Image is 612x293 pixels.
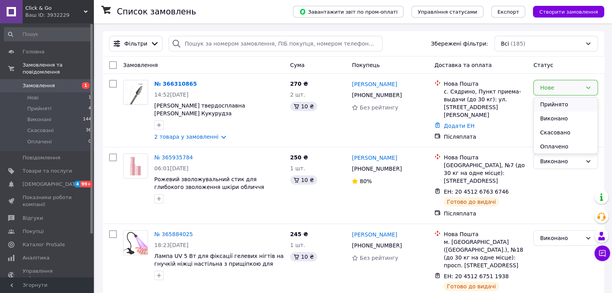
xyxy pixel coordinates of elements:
[444,238,527,269] div: м. [GEOGRAPHIC_DATA] ([GEOGRAPHIC_DATA].), №18 (до 30 кг на одне місце): просп. [STREET_ADDRESS]
[534,97,598,111] li: Прийнято
[534,139,598,154] li: Оплачено
[154,81,197,87] a: № 366310865
[352,231,397,238] a: [PERSON_NAME]
[123,154,148,178] img: Фото товару
[350,163,403,174] div: [PHONE_NUMBER]
[169,36,383,51] input: Пошук за номером замовлення, ПІБ покупця, номером телефону, Email, номером накладної
[23,194,72,208] span: Показники роботи компанії
[88,94,91,101] span: 1
[491,6,526,18] button: Експорт
[352,80,397,88] a: [PERSON_NAME]
[23,181,80,188] span: [DEMOGRAPHIC_DATA]
[23,62,93,76] span: Замовлення та повідомлення
[154,231,193,237] a: № 365884025
[533,6,604,18] button: Створити замовлення
[444,282,499,291] div: Готово до видачі
[534,125,598,139] li: Скасовано
[434,62,492,68] span: Доставка та оплата
[352,154,397,162] a: [PERSON_NAME]
[25,12,93,19] div: Ваш ID: 3932229
[154,154,193,161] a: № 365935784
[154,165,189,171] span: 06:01[DATE]
[534,111,598,125] li: Виконано
[154,92,189,98] span: 14:52[DATE]
[360,178,372,184] span: 80%
[124,40,147,48] span: Фільтри
[360,104,398,111] span: Без рейтингу
[497,9,519,15] span: Експорт
[27,94,39,101] span: Нові
[290,102,317,111] div: 10 ₴
[290,165,305,171] span: 1 шт.
[123,62,158,68] span: Замовлення
[27,127,54,134] span: Скасовані
[444,273,509,279] span: ЕН: 20 4512 6751 1938
[23,82,55,89] span: Замовлення
[86,127,91,134] span: 36
[27,105,51,112] span: Прийняті
[23,254,49,261] span: Аналітика
[290,175,317,185] div: 10 ₴
[154,253,284,275] a: Лампа UV 5 Вт для фіксації гелевих нігтів на гнучкій ніжці настільна з прищіпкою для манікюру від...
[290,92,305,98] span: 2 шт.
[27,138,52,145] span: Оплачені
[299,8,397,15] span: Завантажити звіт по пром-оплаті
[23,228,44,235] span: Покупці
[444,80,527,88] div: Нова Пошта
[123,154,148,178] a: Фото товару
[23,215,43,222] span: Відгуки
[154,134,219,140] a: 2 товара у замовленні
[533,62,553,68] span: Статус
[25,5,84,12] span: Click & Go
[23,241,65,248] span: Каталог ProSale
[88,105,91,112] span: 4
[4,27,92,41] input: Пошук
[83,116,91,123] span: 144
[290,252,317,261] div: 10 ₴
[350,90,403,101] div: [PHONE_NUMBER]
[350,240,403,251] div: [PHONE_NUMBER]
[154,242,189,248] span: 18:23[DATE]
[511,41,526,47] span: (185)
[540,83,582,92] div: Нове
[352,62,379,68] span: Покупець
[525,8,604,14] a: Створити замовлення
[154,102,245,116] a: [PERSON_NAME] твердосплавна [PERSON_NAME] Кукурудза
[501,40,509,48] span: Всі
[23,48,44,55] span: Головна
[117,7,196,16] h1: Список замовлень
[293,6,404,18] button: Завантажити звіт по пром-оплаті
[154,176,264,190] a: Рожевий зволожувальний стик для глибокого зволоження шкіри обличчя
[88,138,91,145] span: 0
[444,230,527,238] div: Нова Пошта
[123,230,148,255] a: Фото товару
[23,268,72,282] span: Управління сайтом
[82,82,90,89] span: 1
[80,181,93,187] span: 99+
[418,9,477,15] span: Управління статусами
[23,168,72,175] span: Товари та послуги
[594,245,610,261] button: Чат з покупцем
[444,210,527,217] div: Післяплата
[540,234,582,242] div: Виконано
[23,154,60,161] span: Повідомлення
[27,116,51,123] span: Виконані
[290,81,308,87] span: 270 ₴
[290,62,305,68] span: Cума
[123,80,148,105] a: Фото товару
[431,40,488,48] span: Збережені фільтри:
[444,154,527,161] div: Нова Пошта
[444,88,527,119] div: с. Сядрино, Пункт приема-выдачи (до 30 кг): ул. [STREET_ADDRESS][PERSON_NAME]
[125,80,146,104] img: Фото товару
[444,123,474,129] a: Додати ЕН
[444,133,527,141] div: Післяплата
[123,231,148,255] img: Фото товару
[74,181,80,187] span: 4
[290,231,308,237] span: 245 ₴
[444,161,527,185] div: [GEOGRAPHIC_DATA], №7 (до 30 кг на одне місце): [STREET_ADDRESS]
[539,9,598,15] span: Створити замовлення
[540,157,582,166] div: Виконано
